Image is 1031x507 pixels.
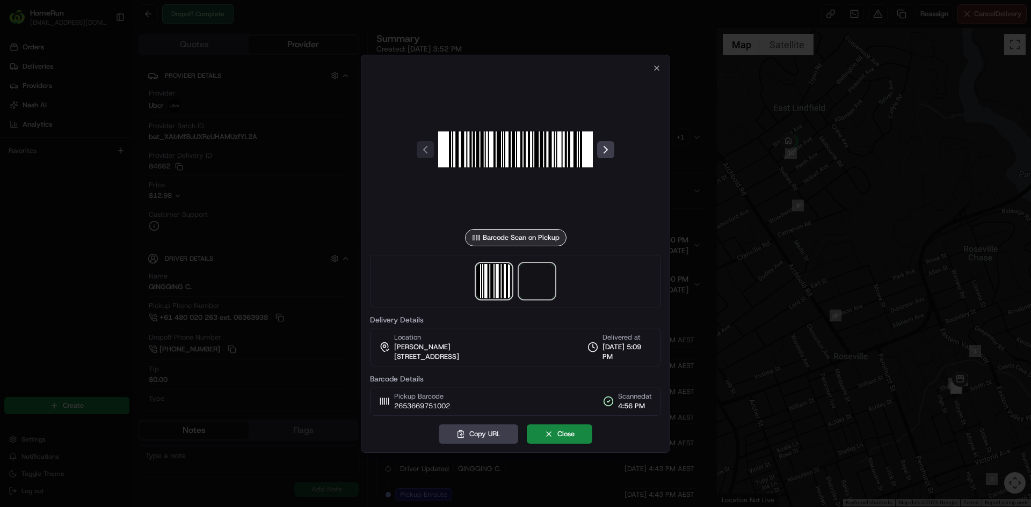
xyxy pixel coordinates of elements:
[438,72,593,227] img: barcode_scan_on_pickup image
[477,264,511,298] img: barcode_scan_on_pickup image
[618,392,652,401] span: Scanned at
[394,352,459,362] span: [STREET_ADDRESS]
[394,392,450,401] span: Pickup Barcode
[370,316,661,324] label: Delivery Details
[465,229,567,246] div: Barcode Scan on Pickup
[602,342,652,362] span: [DATE] 5:09 PM
[394,333,421,342] span: Location
[394,342,451,352] span: [PERSON_NAME]
[618,401,652,411] span: 4:56 PM
[602,333,652,342] span: Delivered at
[370,375,661,383] label: Barcode Details
[439,424,518,444] button: Copy URL
[394,401,450,411] span: 2653669751002
[527,424,592,444] button: Close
